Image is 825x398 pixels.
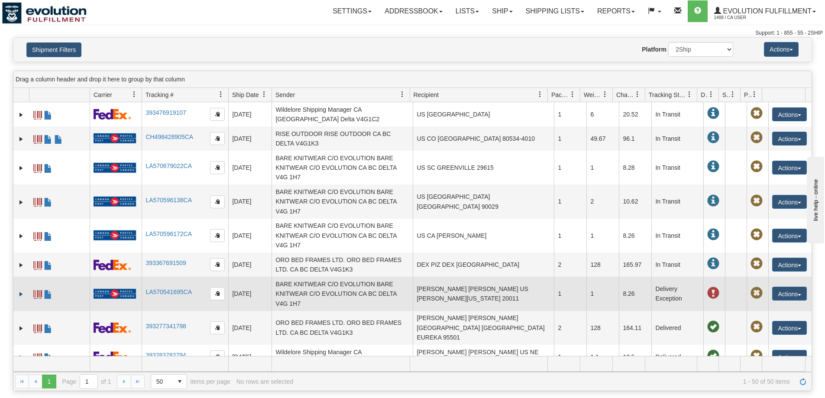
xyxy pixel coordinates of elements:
td: In Transit [651,219,703,252]
td: 1.1 [586,345,619,369]
a: Ship [485,0,519,22]
a: CH498428905CA [146,133,193,140]
a: Commercial Invoice [44,160,52,174]
td: 2 [586,184,619,218]
a: Commercial Invoice [44,107,52,121]
a: Label [33,160,42,174]
a: Label [33,349,42,363]
td: [DATE] [228,151,272,184]
td: 164.11 [619,311,651,345]
a: Label [33,286,42,300]
span: Tracking # [146,91,174,99]
iframe: chat widget [805,155,824,243]
a: 393367691509 [146,259,186,266]
a: Expand [17,290,26,298]
td: 1 [586,151,619,184]
a: Label [33,131,42,145]
a: 393283782794 [146,352,186,359]
span: On time [707,350,719,362]
a: Reports [591,0,641,22]
button: Copy to clipboard [210,229,225,242]
button: Actions [772,161,807,175]
td: 165.97 [619,252,651,277]
a: Expand [17,261,26,269]
td: [DATE] [228,252,272,277]
a: Label [33,257,42,271]
a: Commercial Invoice [44,228,52,242]
a: Tracking Status filter column settings [682,87,697,102]
a: Expand [17,164,26,172]
div: grid grouping header [13,71,812,88]
span: Charge [616,91,634,99]
td: 13.5 [619,345,651,369]
div: No rows are selected [236,378,294,385]
td: 96.1 [619,126,651,151]
a: 393277341798 [146,323,186,330]
td: 1 [554,102,586,126]
img: 2 - FedEx Express® [94,351,131,362]
td: 1 [586,277,619,311]
a: Charge filter column settings [630,87,645,102]
a: Expand [17,353,26,362]
img: logo1488.jpg [2,2,87,24]
img: 20 - Canada Post [94,162,136,173]
div: Support: 1 - 855 - 55 - 2SHIP [2,29,823,37]
button: Copy to clipboard [210,321,225,334]
span: Sender [275,91,295,99]
span: 1 - 50 of 50 items [299,378,790,385]
span: Pickup Not Assigned [751,161,763,173]
td: 1 [554,184,586,218]
td: Delivered [651,311,703,345]
a: Tracking # filter column settings [214,87,228,102]
td: [DATE] [228,102,272,126]
a: Commercial Invoice [44,286,52,300]
span: Page sizes drop down [151,374,187,389]
a: Label [33,228,42,242]
span: Weight [584,91,602,99]
td: Delivery Exception [651,277,703,311]
a: Refresh [796,375,810,388]
a: Ship Date filter column settings [257,87,272,102]
a: LA570596172CA [146,230,192,237]
a: Evolution Fulfillment 1488 / CA User [708,0,822,22]
button: Actions [772,107,807,121]
img: 2 - FedEx Express® [94,109,131,120]
span: In Transit [707,229,719,241]
td: [PERSON_NAME] [PERSON_NAME] US NE OMAHA 68157 [413,345,554,369]
button: Actions [772,132,807,146]
td: 8.26 [619,219,651,252]
span: items per page [151,374,230,389]
td: [DATE] [228,345,272,369]
td: [DATE] [228,184,272,218]
img: 20 - Canada Post [94,288,136,299]
td: Delivered [651,345,703,369]
td: In Transit [651,102,703,126]
span: Recipient [414,91,439,99]
span: Ship Date [232,91,259,99]
img: 2 - FedEx Express® [94,322,131,333]
a: LA570679022CA [146,162,192,169]
a: Sender filter column settings [395,87,410,102]
button: Actions [772,321,807,335]
a: Expand [17,198,26,207]
a: Settings [326,0,378,22]
td: DEX PIZ DEX [GEOGRAPHIC_DATA] [413,252,554,277]
a: Other [54,131,63,145]
td: BARE KNITWEAR C/O EVOLUTION BARE KNITWEAR C/O EVOLUTION CA BC DELTA V4G 1H7 [272,151,413,184]
td: 10.62 [619,184,651,218]
a: Expand [17,135,26,143]
td: US SC GREENVILLE 29615 [413,151,554,184]
div: live help - online [6,7,80,14]
a: Delivery Status filter column settings [704,87,718,102]
span: Pickup Not Assigned [751,350,763,362]
td: 128 [586,252,619,277]
button: Copy to clipboard [210,108,225,121]
a: LA570596138CA [146,197,192,204]
span: Pickup Not Assigned [751,195,763,207]
a: Commercial Invoice [44,131,52,145]
span: Pickup Not Assigned [751,258,763,270]
td: BARE KNITWEAR C/O EVOLUTION BARE KNITWEAR C/O EVOLUTION CA BC DELTA V4G 1H7 [272,219,413,252]
img: 20 - Canada Post [94,196,136,207]
span: Pickup Not Assigned [751,107,763,120]
span: Page 1 [42,375,56,388]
